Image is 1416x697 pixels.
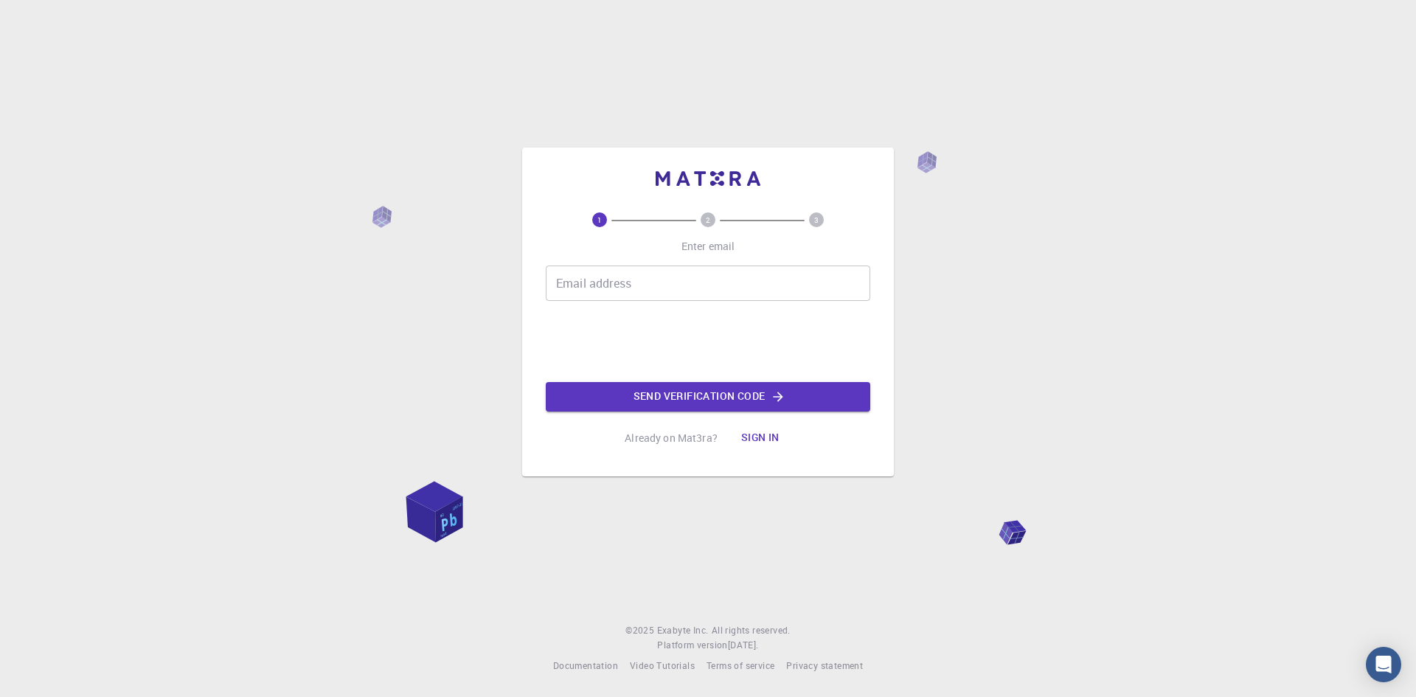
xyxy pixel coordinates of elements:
[657,638,727,653] span: Platform version
[657,624,709,636] span: Exabyte Inc.
[546,382,870,412] button: Send verification code
[596,313,820,370] iframe: reCAPTCHA
[630,659,695,671] span: Video Tutorials
[786,659,863,673] a: Privacy statement
[553,659,618,671] span: Documentation
[729,423,791,453] button: Sign in
[706,215,710,225] text: 2
[728,638,759,653] a: [DATE].
[625,431,718,445] p: Already on Mat3ra?
[597,215,602,225] text: 1
[630,659,695,673] a: Video Tutorials
[712,623,791,638] span: All rights reserved.
[625,623,656,638] span: © 2025
[786,659,863,671] span: Privacy statement
[681,239,735,254] p: Enter email
[553,659,618,673] a: Documentation
[657,623,709,638] a: Exabyte Inc.
[707,659,774,673] a: Terms of service
[728,639,759,651] span: [DATE] .
[1366,647,1401,682] div: Open Intercom Messenger
[707,659,774,671] span: Terms of service
[814,215,819,225] text: 3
